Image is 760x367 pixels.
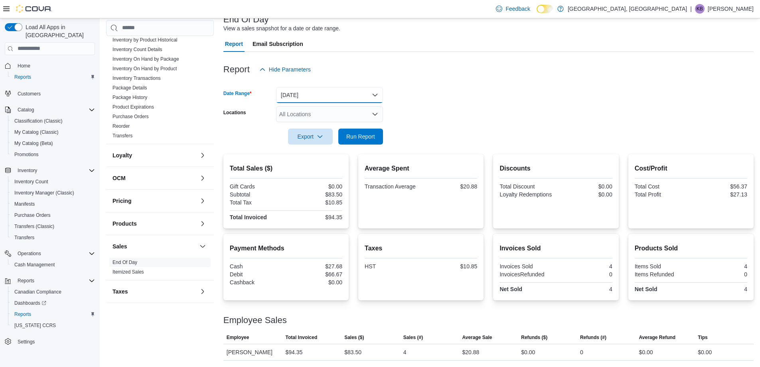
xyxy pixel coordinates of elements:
[403,347,407,357] div: 4
[18,339,35,345] span: Settings
[113,242,127,250] h3: Sales
[8,115,98,127] button: Classification (Classic)
[8,221,98,232] button: Transfers (Classic)
[223,65,250,74] h3: Report
[11,116,95,126] span: Classification (Classic)
[11,222,57,231] a: Transfers (Classic)
[11,139,56,148] a: My Catalog (Beta)
[11,188,95,198] span: Inventory Manager (Classic)
[113,197,196,205] button: Pricing
[113,288,128,296] h3: Taxes
[113,46,162,53] span: Inventory Count Details
[14,276,95,286] span: Reports
[2,60,98,71] button: Home
[499,286,522,292] strong: Net Sold
[521,347,535,357] div: $0.00
[11,287,65,297] a: Canadian Compliance
[558,286,612,292] div: 4
[106,26,214,144] div: Inventory
[230,271,284,278] div: Debit
[14,322,56,329] span: [US_STATE] CCRS
[18,167,37,174] span: Inventory
[18,91,41,97] span: Customers
[113,47,162,52] a: Inventory Count Details
[106,258,214,280] div: Sales
[14,166,40,175] button: Inventory
[2,275,98,286] button: Reports
[11,210,95,220] span: Purchase Orders
[113,37,178,43] a: Inventory by Product Historical
[14,89,44,99] a: Customers
[230,183,284,190] div: Gift Cards
[14,74,31,80] span: Reports
[113,151,196,159] button: Loyalty
[198,196,207,206] button: Pricing
[11,199,38,209] a: Manifests
[269,65,311,73] span: Hide Parameters
[8,320,98,331] button: [US_STATE] CCRS
[223,344,282,360] div: [PERSON_NAME]
[11,298,49,308] a: Dashboards
[14,276,38,286] button: Reports
[18,250,41,257] span: Operations
[11,233,95,242] span: Transfers
[422,183,477,190] div: $20.88
[8,286,98,298] button: Canadian Compliance
[230,214,267,220] strong: Total Invoiced
[230,263,284,270] div: Cash
[11,199,95,209] span: Manifests
[230,244,342,253] h2: Payment Methods
[2,104,98,115] button: Catalog
[14,337,95,347] span: Settings
[346,133,375,141] span: Run Report
[635,164,747,173] h2: Cost/Profit
[695,4,705,14] div: Kiara Broodie
[8,138,98,149] button: My Catalog (Beta)
[365,164,477,173] h2: Average Spent
[113,242,196,250] button: Sales
[256,61,314,77] button: Hide Parameters
[499,183,554,190] div: Total Discount
[230,199,284,206] div: Total Tax
[14,223,54,230] span: Transfers (Classic)
[113,260,137,265] a: End Of Day
[697,4,703,14] span: KB
[230,279,284,286] div: Cashback
[14,249,95,258] span: Operations
[288,214,342,220] div: $94.35
[288,279,342,286] div: $0.00
[288,263,342,270] div: $27.68
[693,183,747,190] div: $56.37
[14,289,61,295] span: Canadian Compliance
[2,165,98,176] button: Inventory
[365,263,419,270] div: HST
[276,87,383,103] button: [DATE]
[693,286,747,292] div: 4
[558,183,612,190] div: $0.00
[537,5,553,13] input: Dark Mode
[493,1,533,17] a: Feedback
[14,212,51,218] span: Purchase Orders
[635,271,689,278] div: Items Refunded
[113,220,137,228] h3: Products
[14,140,53,147] span: My Catalog (Beta)
[344,334,364,341] span: Sales ($)
[639,334,676,341] span: Average Refund
[113,75,161,81] span: Inventory Transactions
[113,104,154,110] span: Product Expirations
[462,334,492,341] span: Average Sale
[14,234,34,241] span: Transfers
[288,271,342,278] div: $66.67
[11,127,62,137] a: My Catalog (Classic)
[113,288,196,296] button: Taxes
[113,133,132,139] span: Transfers
[693,263,747,270] div: 4
[11,260,95,270] span: Cash Management
[11,116,66,126] a: Classification (Classic)
[113,56,179,62] a: Inventory On Hand by Package
[11,321,59,330] a: [US_STATE] CCRS
[8,309,98,320] button: Reports
[8,71,98,83] button: Reports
